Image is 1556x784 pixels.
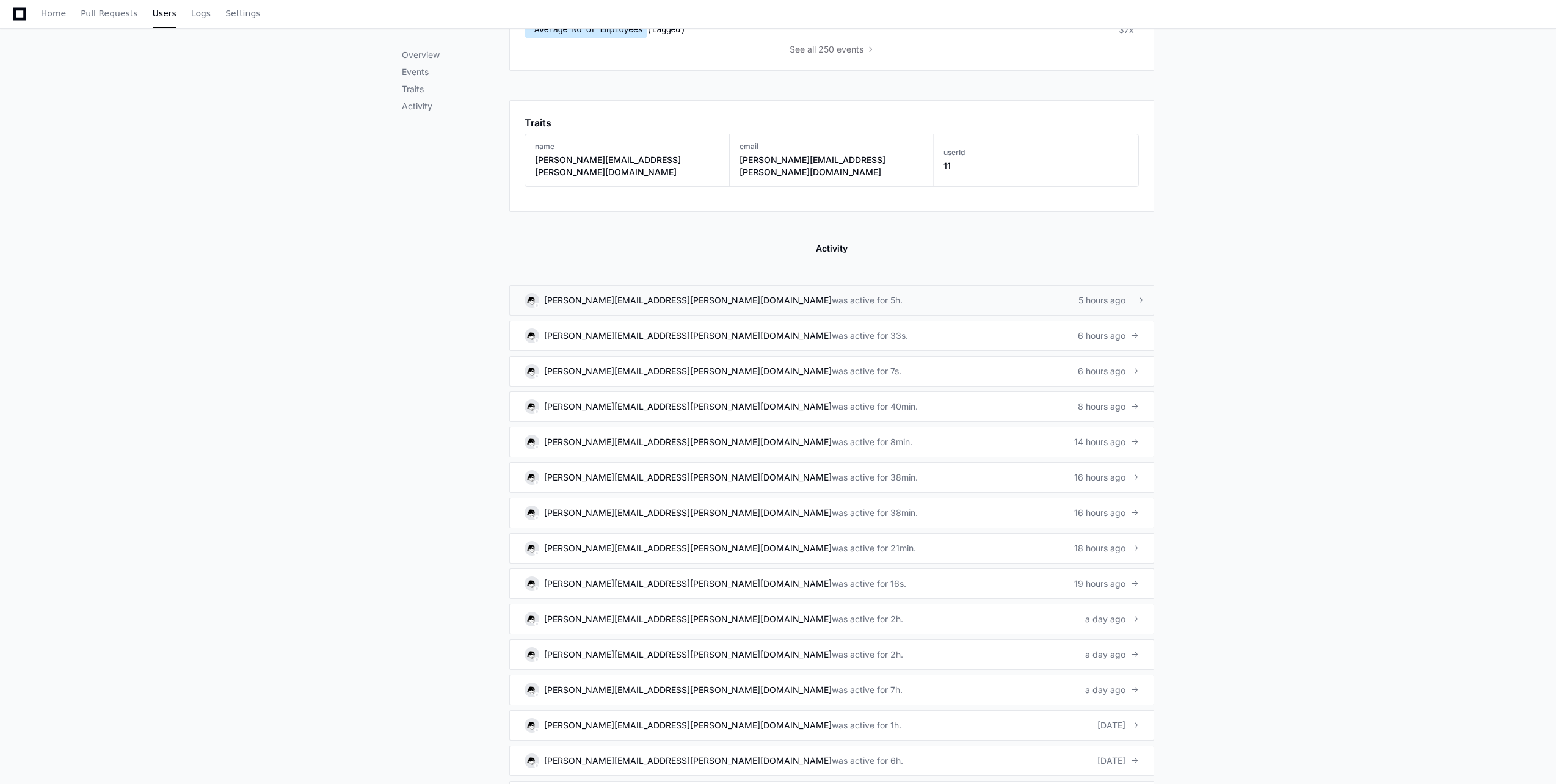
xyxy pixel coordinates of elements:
div: [PERSON_NAME][EMAIL_ADDRESS][PERSON_NAME][DOMAIN_NAME] [544,542,832,554]
div: 16 hours ago [1074,507,1139,519]
img: 2.svg [526,330,537,341]
h3: name [535,142,719,151]
img: 2.svg [526,542,537,554]
img: 2.svg [526,755,537,766]
h3: userId [943,148,965,158]
img: 2.svg [526,613,537,625]
div: was active for 2h. [832,613,903,625]
p: Overview [402,49,509,61]
div: [PERSON_NAME][EMAIL_ADDRESS][PERSON_NAME][DOMAIN_NAME] [544,365,832,377]
div: 18 hours ago [1074,542,1139,554]
img: 2.svg [526,365,537,377]
img: 2.svg [526,507,537,518]
div: [PERSON_NAME][EMAIL_ADDRESS][PERSON_NAME][DOMAIN_NAME] [544,684,832,696]
span: See [790,43,805,56]
h3: 11 [943,160,965,172]
a: [PERSON_NAME][EMAIL_ADDRESS][PERSON_NAME][DOMAIN_NAME]was active for 21min.18 hours ago [509,533,1154,564]
span: Logs [191,10,211,17]
p: Activity [402,100,509,112]
div: was active for 7s. [832,365,901,377]
a: [PERSON_NAME][EMAIL_ADDRESS][PERSON_NAME][DOMAIN_NAME]was active for 2h.a day ago [509,639,1154,670]
div: [PERSON_NAME][EMAIL_ADDRESS][PERSON_NAME][DOMAIN_NAME] [544,613,832,625]
button: Seeall 250 events [790,43,874,56]
a: [PERSON_NAME][EMAIL_ADDRESS][PERSON_NAME][DOMAIN_NAME]was active for 8min.14 hours ago [509,427,1154,457]
a: [PERSON_NAME][EMAIL_ADDRESS][PERSON_NAME][DOMAIN_NAME]was active for 7s.6 hours ago [509,356,1154,387]
div: [PERSON_NAME][EMAIL_ADDRESS][PERSON_NAME][DOMAIN_NAME] [544,294,832,307]
span: Average No of Employees (Lagged) [534,25,685,35]
img: 2.svg [526,471,537,483]
app-pz-page-link-header: Traits [525,115,1139,130]
div: was active for 16s. [832,578,906,590]
div: [PERSON_NAME][EMAIL_ADDRESS][PERSON_NAME][DOMAIN_NAME] [544,755,832,767]
div: 19 hours ago [1074,578,1139,590]
a: [PERSON_NAME][EMAIL_ADDRESS][PERSON_NAME][DOMAIN_NAME]was active for 38min.16 hours ago [509,498,1154,528]
div: [PERSON_NAME][EMAIL_ADDRESS][PERSON_NAME][DOMAIN_NAME] [544,401,832,413]
div: [DATE] [1097,719,1139,731]
a: [PERSON_NAME][EMAIL_ADDRESS][PERSON_NAME][DOMAIN_NAME]was active for 7h.a day ago [509,675,1154,705]
div: was active for 40min. [832,401,918,413]
div: [PERSON_NAME][EMAIL_ADDRESS][PERSON_NAME][DOMAIN_NAME] [544,471,832,484]
div: 14 hours ago [1074,436,1139,448]
a: [PERSON_NAME][EMAIL_ADDRESS][PERSON_NAME][DOMAIN_NAME]was active for 6h.[DATE] [509,746,1154,776]
div: 8 hours ago [1078,401,1139,413]
h3: [PERSON_NAME][EMAIL_ADDRESS][PERSON_NAME][DOMAIN_NAME] [535,154,719,178]
div: [PERSON_NAME][EMAIL_ADDRESS][PERSON_NAME][DOMAIN_NAME] [544,648,832,661]
span: Pull Requests [81,10,137,17]
div: was active for 1h. [832,719,901,731]
p: Events [402,66,509,78]
a: [PERSON_NAME][EMAIL_ADDRESS][PERSON_NAME][DOMAIN_NAME]was active for 33s.6 hours ago [509,321,1154,351]
div: [DATE] [1097,755,1139,767]
div: 6 hours ago [1078,365,1139,377]
a: [PERSON_NAME][EMAIL_ADDRESS][PERSON_NAME][DOMAIN_NAME]was active for 38min.16 hours ago [509,462,1154,493]
h3: [PERSON_NAME][EMAIL_ADDRESS][PERSON_NAME][DOMAIN_NAME] [740,154,924,178]
span: Activity [809,241,855,256]
span: Users [153,10,176,17]
a: [PERSON_NAME][EMAIL_ADDRESS][PERSON_NAME][DOMAIN_NAME]was active for 16s.19 hours ago [509,568,1154,599]
div: was active for 38min. [832,471,918,484]
div: [PERSON_NAME][EMAIL_ADDRESS][PERSON_NAME][DOMAIN_NAME] [544,578,832,590]
div: was active for 8min. [832,436,912,448]
div: 37x [1119,24,1134,36]
a: [PERSON_NAME][EMAIL_ADDRESS][PERSON_NAME][DOMAIN_NAME]was active for 5h.5 hours ago [509,285,1154,316]
div: 5 hours ago [1078,294,1139,307]
div: [PERSON_NAME][EMAIL_ADDRESS][PERSON_NAME][DOMAIN_NAME] [544,330,832,342]
div: [PERSON_NAME][EMAIL_ADDRESS][PERSON_NAME][DOMAIN_NAME] [544,507,832,519]
div: a day ago [1085,648,1139,661]
div: was active for 38min. [832,507,918,519]
h3: email [740,142,924,151]
span: Home [41,10,66,17]
div: was active for 33s. [832,330,908,342]
img: 2.svg [526,294,537,306]
div: 16 hours ago [1074,471,1139,484]
span: Settings [225,10,260,17]
p: Traits [402,83,509,95]
div: [PERSON_NAME][EMAIL_ADDRESS][PERSON_NAME][DOMAIN_NAME] [544,436,832,448]
img: 2.svg [526,401,537,412]
div: 6 hours ago [1078,330,1139,342]
div: a day ago [1085,684,1139,696]
a: [PERSON_NAME][EMAIL_ADDRESS][PERSON_NAME][DOMAIN_NAME]was active for 40min.8 hours ago [509,391,1154,422]
div: was active for 21min. [832,542,916,554]
div: was active for 2h. [832,648,903,661]
img: 2.svg [526,436,537,448]
img: 2.svg [526,719,537,731]
div: was active for 5h. [832,294,903,307]
div: was active for 7h. [832,684,903,696]
img: 2.svg [526,578,537,589]
div: a day ago [1085,613,1139,625]
img: 2.svg [526,684,537,695]
a: [PERSON_NAME][EMAIL_ADDRESS][PERSON_NAME][DOMAIN_NAME]was active for 1h.[DATE] [509,710,1154,741]
div: [PERSON_NAME][EMAIL_ADDRESS][PERSON_NAME][DOMAIN_NAME] [544,719,832,731]
div: was active for 6h. [832,755,903,767]
span: all 250 events [807,43,863,56]
a: [PERSON_NAME][EMAIL_ADDRESS][PERSON_NAME][DOMAIN_NAME]was active for 2h.a day ago [509,604,1154,634]
img: 2.svg [526,648,537,660]
h1: Traits [525,115,551,130]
